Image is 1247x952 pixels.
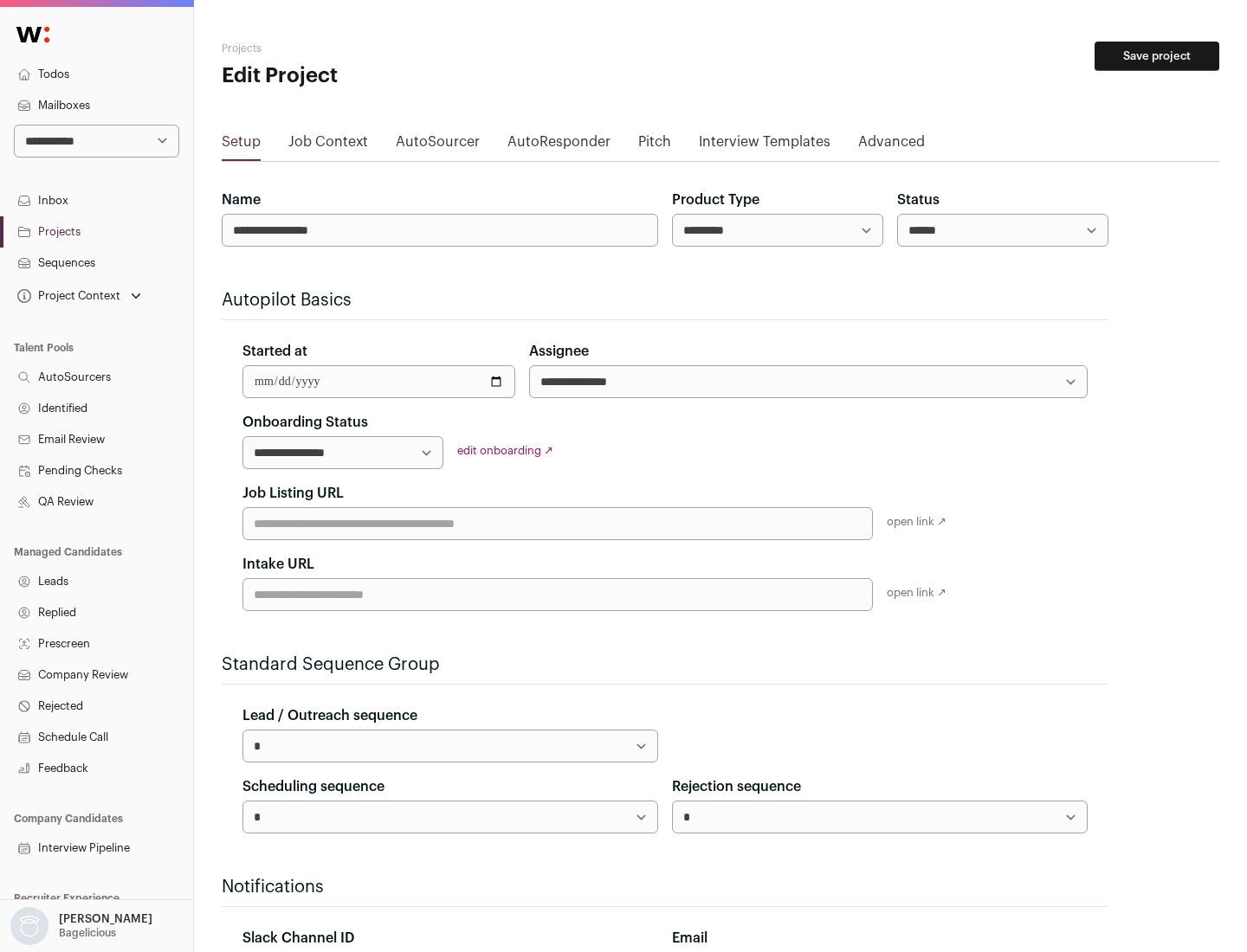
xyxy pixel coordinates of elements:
[242,483,344,504] label: Job Listing URL
[396,132,480,159] a: AutoSourcer
[242,776,384,797] label: Scheduling sequence
[222,875,1108,899] h2: Notifications
[242,554,314,575] label: Intake URL
[672,190,759,210] label: Product Type
[1095,42,1219,71] button: Save project
[457,445,553,456] a: edit onboarding ↗
[7,17,59,52] img: Wellfound
[242,341,307,362] label: Started at
[858,132,925,159] a: Advanced
[672,928,1088,949] div: Email
[242,705,417,726] label: Lead / Outreach sequence
[529,341,589,362] label: Assignee
[242,412,368,433] label: Onboarding Status
[222,653,1108,677] h2: Standard Sequence Group
[59,912,152,926] p: [PERSON_NAME]
[222,288,1108,312] h2: Autopilot Basics
[222,42,554,55] h2: Projects
[242,928,354,949] label: Slack Channel ID
[672,776,801,797] label: Rejection sequence
[7,907,156,945] button: Open dropdown
[699,132,830,159] a: Interview Templates
[10,907,48,945] img: nopic.png
[14,284,145,308] button: Open dropdown
[222,62,554,90] h1: Edit Project
[222,190,261,210] label: Name
[59,926,116,940] p: Bagelicious
[507,132,611,159] a: AutoResponder
[638,132,671,159] a: Pitch
[222,132,261,159] a: Setup
[897,190,940,210] label: Status
[288,132,368,159] a: Job Context
[14,289,120,303] div: Project Context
